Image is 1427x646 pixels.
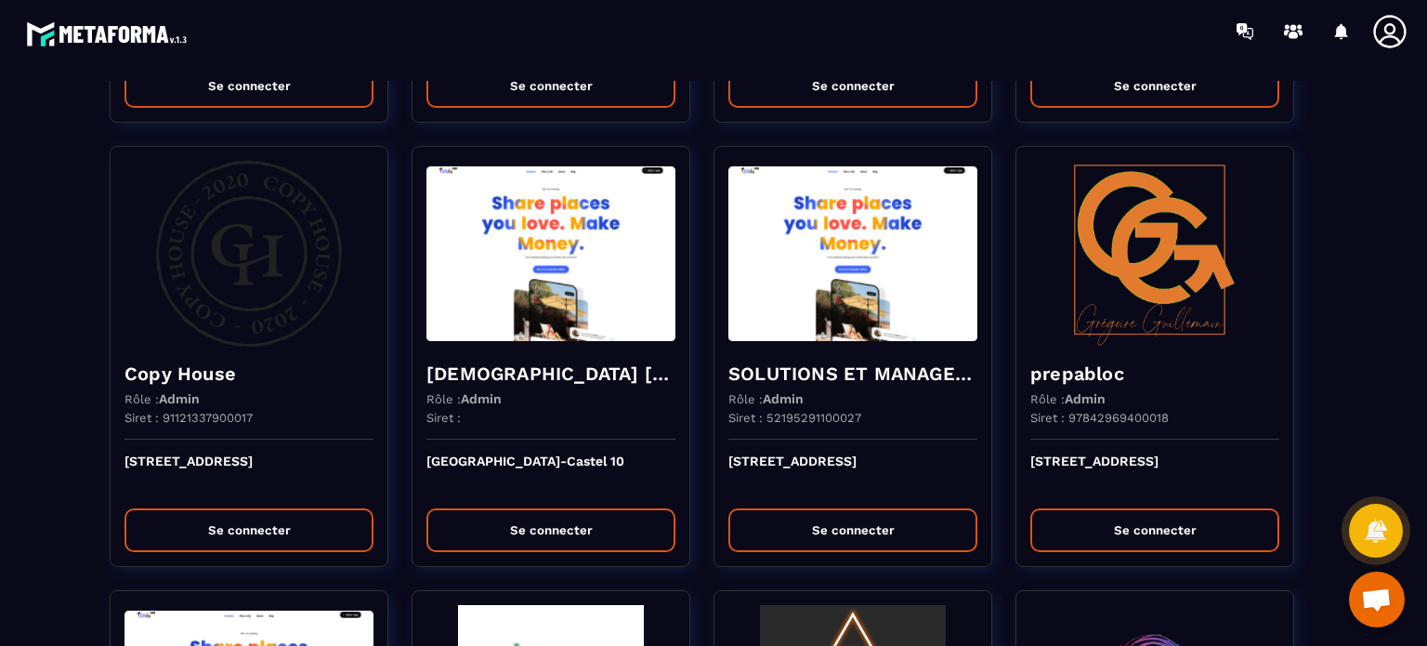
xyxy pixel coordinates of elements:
p: Rôle : [426,391,502,406]
p: Siret : 97842969400018 [1030,411,1169,425]
p: Rôle : [728,391,804,406]
img: funnel-background [124,161,373,347]
p: Siret : [426,411,461,425]
img: funnel-background [1030,161,1279,347]
img: logo [26,17,193,51]
p: [STREET_ADDRESS] [124,454,373,494]
button: Se connecter [426,508,675,552]
p: Siret : 91121337900017 [124,411,253,425]
img: funnel-background [728,161,977,347]
h4: [DEMOGRAPHIC_DATA] [GEOGRAPHIC_DATA] [426,361,675,387]
p: [STREET_ADDRESS] [728,454,977,494]
button: Se connecter [728,64,977,108]
button: Se connecter [728,508,977,552]
span: Admin [461,391,502,406]
p: Siret : 52195291100027 [728,411,861,425]
button: Se connecter [426,64,675,108]
h4: Copy House [124,361,373,387]
p: Rôle : [1030,391,1106,406]
span: Admin [1065,391,1106,406]
img: funnel-background [426,161,675,347]
button: Se connecter [124,508,373,552]
button: Se connecter [1030,508,1279,552]
h4: SOLUTIONS ET MANAGERS [728,361,977,387]
p: Rôle : [124,391,200,406]
button: Se connecter [124,64,373,108]
div: Ouvrir le chat [1349,572,1405,627]
span: Admin [763,391,804,406]
button: Se connecter [1030,64,1279,108]
p: [GEOGRAPHIC_DATA]-Castel 10 [426,454,675,494]
p: [STREET_ADDRESS] [1030,454,1279,494]
span: Admin [159,391,200,406]
h4: prepabloc [1030,361,1279,387]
